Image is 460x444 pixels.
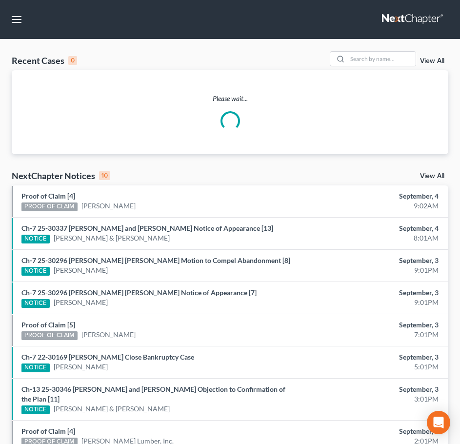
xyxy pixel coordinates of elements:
[21,256,290,264] a: Ch-7 25-30296 [PERSON_NAME] [PERSON_NAME] Motion to Compel Abandonment [8]
[21,224,273,232] a: Ch-7 25-30337 [PERSON_NAME] and [PERSON_NAME] Notice of Appearance [13]
[54,404,170,414] a: [PERSON_NAME] & [PERSON_NAME]
[306,384,439,394] div: September, 3
[21,235,50,243] div: NOTICE
[54,362,108,372] a: [PERSON_NAME]
[21,405,50,414] div: NOTICE
[99,171,110,180] div: 10
[81,330,136,340] a: [PERSON_NAME]
[12,94,448,103] p: Please wait...
[306,394,439,404] div: 3:01PM
[306,288,439,298] div: September, 3
[420,58,444,64] a: View All
[54,298,108,307] a: [PERSON_NAME]
[306,265,439,275] div: 9:01PM
[420,173,444,180] a: View All
[21,267,50,276] div: NOTICE
[21,353,194,361] a: Ch-7 22-30169 [PERSON_NAME] Close Bankruptcy Case
[306,201,439,211] div: 9:02AM
[21,288,257,297] a: Ch-7 25-30296 [PERSON_NAME] [PERSON_NAME] Notice of Appearance [7]
[68,56,77,65] div: 0
[21,363,50,372] div: NOTICE
[306,362,439,372] div: 5:01PM
[12,55,77,66] div: Recent Cases
[306,233,439,243] div: 8:01AM
[21,385,285,403] a: Ch-13 25-30346 [PERSON_NAME] and [PERSON_NAME] Objection to Confirmation of the Plan [11]
[81,201,136,211] a: [PERSON_NAME]
[347,52,416,66] input: Search by name...
[54,265,108,275] a: [PERSON_NAME]
[306,426,439,436] div: September, 3
[306,298,439,307] div: 9:01PM
[306,256,439,265] div: September, 3
[306,223,439,233] div: September, 4
[306,191,439,201] div: September, 4
[21,427,75,435] a: Proof of Claim [4]
[427,411,450,434] div: Open Intercom Messenger
[306,330,439,340] div: 7:01PM
[21,202,78,211] div: PROOF OF CLAIM
[21,192,75,200] a: Proof of Claim [4]
[306,352,439,362] div: September, 3
[12,170,110,182] div: NextChapter Notices
[21,321,75,329] a: Proof of Claim [5]
[306,320,439,330] div: September, 3
[21,299,50,308] div: NOTICE
[21,331,78,340] div: PROOF OF CLAIM
[54,233,170,243] a: [PERSON_NAME] & [PERSON_NAME]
